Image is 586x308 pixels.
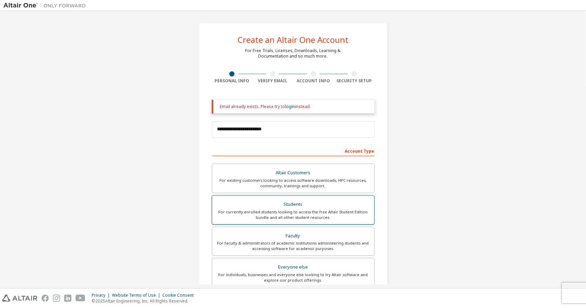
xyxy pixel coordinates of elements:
div: Create an Altair One Account [238,36,348,44]
div: Faculty [216,231,370,241]
div: Altair Customers [216,168,370,178]
div: Account Info [293,78,334,84]
div: Students [216,200,370,209]
div: Cookie Consent [162,293,198,298]
img: facebook.svg [42,295,49,302]
div: For Free Trials, Licenses, Downloads, Learning & Documentation and so much more. [245,48,341,59]
a: login [285,104,295,109]
img: youtube.svg [76,295,85,302]
div: For existing customers looking to access software downloads, HPC resources, community, trainings ... [216,178,370,189]
img: altair_logo.svg [2,295,37,302]
div: Privacy [92,293,112,298]
div: Verify Email [252,78,293,84]
div: Personal Info [212,78,253,84]
div: Everyone else [216,262,370,272]
img: linkedin.svg [64,295,71,302]
div: For currently enrolled students looking to access the free Altair Student Edition bundle and all ... [216,209,370,220]
img: Altair One [3,2,89,9]
div: For individuals, businesses and everyone else looking to try Altair software and explore our prod... [216,272,370,283]
div: For faculty & administrators of academic institutions administering students and accessing softwa... [216,240,370,251]
img: instagram.svg [53,295,60,302]
div: Email already exists. Please try to instead. [220,104,369,109]
div: Website Terms of Use [112,293,162,298]
p: © 2025 Altair Engineering, Inc. All Rights Reserved. [92,298,198,304]
div: Account Type [212,145,375,156]
div: Security Setup [334,78,375,84]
